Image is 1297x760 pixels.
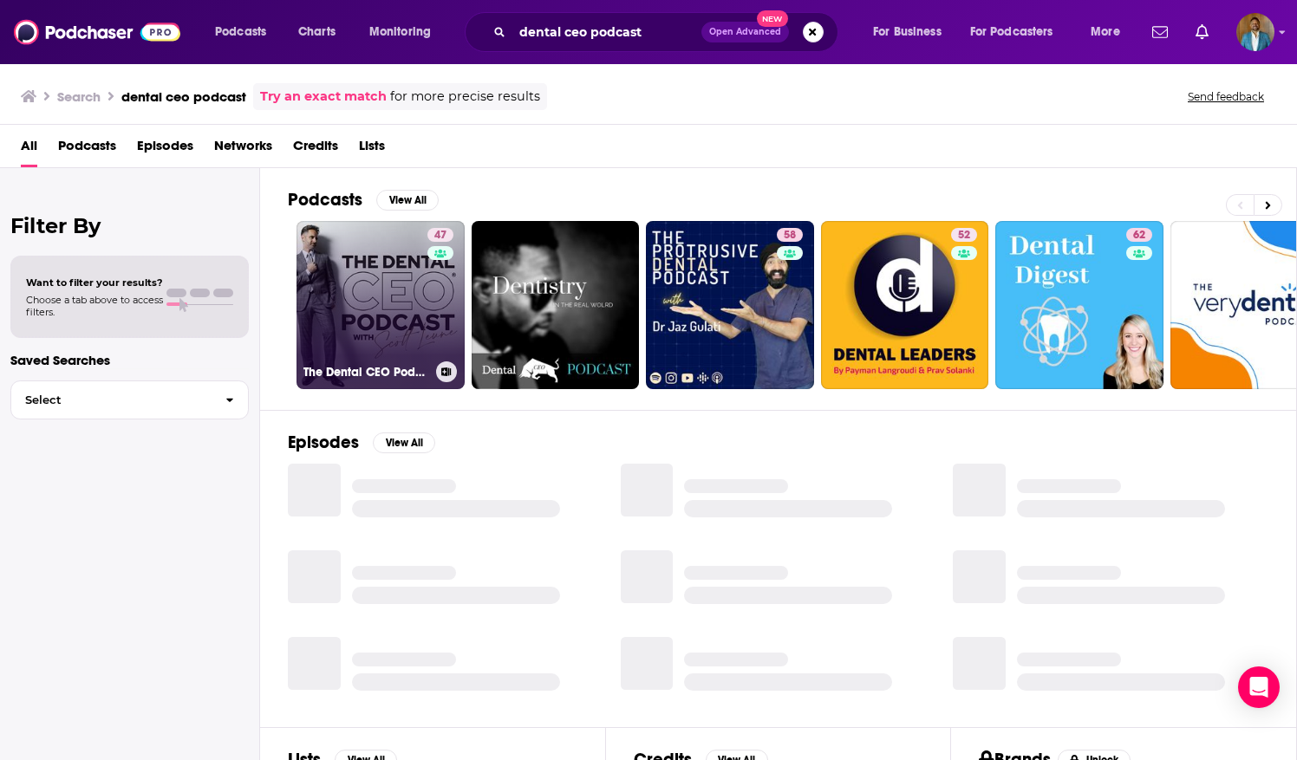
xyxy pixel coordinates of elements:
[137,132,193,167] a: Episodes
[861,18,963,46] button: open menu
[57,88,101,105] h3: Search
[369,20,431,44] span: Monitoring
[784,227,796,244] span: 58
[288,189,362,211] h2: Podcasts
[303,365,429,380] h3: The Dental CEO Podcast
[359,132,385,167] a: Lists
[121,88,246,105] h3: dental ceo podcast
[512,18,701,46] input: Search podcasts, credits, & more...
[214,132,272,167] a: Networks
[995,221,1163,389] a: 62
[376,190,439,211] button: View All
[821,221,989,389] a: 52
[1189,17,1216,47] a: Show notifications dropdown
[10,380,249,419] button: Select
[287,18,346,46] a: Charts
[1133,227,1145,244] span: 62
[1236,13,1274,51] button: Show profile menu
[357,18,453,46] button: open menu
[293,132,338,167] a: Credits
[297,221,465,389] a: 47The Dental CEO Podcast
[777,228,803,242] a: 58
[959,18,1079,46] button: open menu
[26,294,163,318] span: Choose a tab above to access filters.
[203,18,289,46] button: open menu
[288,432,359,453] h2: Episodes
[1091,20,1120,44] span: More
[1079,18,1142,46] button: open menu
[427,228,453,242] a: 47
[1236,13,1274,51] img: User Profile
[970,20,1053,44] span: For Podcasters
[260,87,387,107] a: Try an exact match
[1236,13,1274,51] span: Logged in as smortier42491
[21,132,37,167] a: All
[288,189,439,211] a: PodcastsView All
[958,227,970,244] span: 52
[1238,666,1280,708] div: Open Intercom Messenger
[215,20,266,44] span: Podcasts
[14,16,180,49] img: Podchaser - Follow, Share and Rate Podcasts
[298,20,336,44] span: Charts
[288,432,435,453] a: EpisodesView All
[1183,89,1269,104] button: Send feedback
[646,221,814,389] a: 58
[951,228,977,242] a: 52
[709,28,781,36] span: Open Advanced
[373,432,435,453] button: View All
[1145,17,1175,47] a: Show notifications dropdown
[757,10,788,27] span: New
[26,276,163,289] span: Want to filter your results?
[481,12,855,52] div: Search podcasts, credits, & more...
[10,352,249,368] p: Saved Searches
[701,22,789,42] button: Open AdvancedNew
[1126,228,1152,242] a: 62
[10,213,249,238] h2: Filter By
[11,394,212,406] span: Select
[873,20,942,44] span: For Business
[434,227,446,244] span: 47
[390,87,540,107] span: for more precise results
[58,132,116,167] a: Podcasts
